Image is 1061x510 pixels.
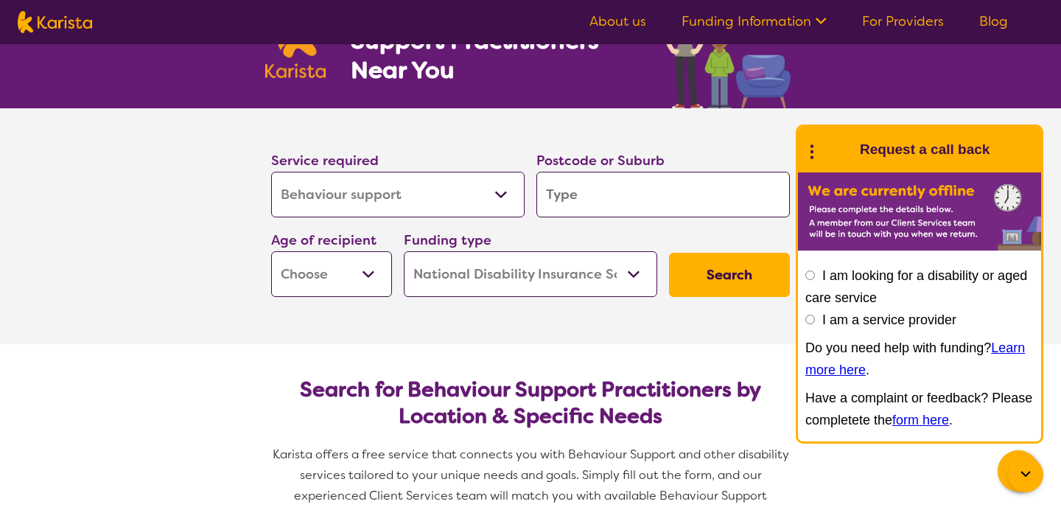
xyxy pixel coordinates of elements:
[805,268,1027,305] label: I am looking for a disability or aged care service
[979,13,1008,30] a: Blog
[536,152,665,170] label: Postcode or Suburb
[822,312,956,327] label: I am a service provider
[536,172,790,217] input: Type
[860,139,990,161] h1: Request a call back
[805,337,1034,381] p: Do you need help with funding? .
[669,253,790,297] button: Search
[404,231,491,249] label: Funding type
[862,13,944,30] a: For Providers
[271,152,379,170] label: Service required
[589,13,646,30] a: About us
[18,11,92,33] img: Karista logo
[798,172,1041,251] img: Karista offline chat form to request call back
[283,377,778,430] h2: Search for Behaviour Support Practitioners by Location & Specific Needs
[271,231,377,249] label: Age of recipient
[998,450,1039,492] button: Channel Menu
[682,13,827,30] a: Funding Information
[822,135,851,164] img: Karista
[805,387,1034,431] p: Have a complaint or feedback? Please completete the .
[892,413,949,427] a: form here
